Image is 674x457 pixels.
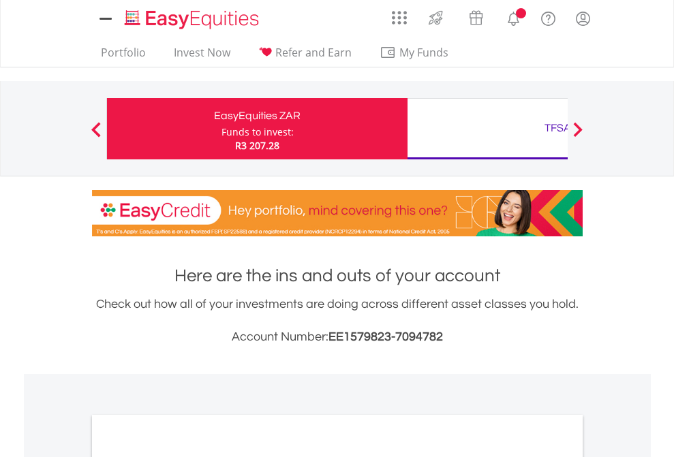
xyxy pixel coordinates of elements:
a: FAQ's and Support [531,3,566,31]
button: Next [564,129,592,142]
span: Refer and Earn [275,45,352,60]
a: Vouchers [456,3,496,29]
div: Check out how all of your investments are doing across different asset classes you hold. [92,295,583,347]
span: EE1579823-7094782 [328,330,443,343]
div: EasyEquities ZAR [115,106,399,125]
h1: Here are the ins and outs of your account [92,264,583,288]
a: Invest Now [168,46,236,67]
img: EasyEquities_Logo.png [122,8,264,31]
a: AppsGrid [383,3,416,25]
img: vouchers-v2.svg [465,7,487,29]
a: Notifications [496,3,531,31]
span: My Funds [380,44,469,61]
span: R3 207.28 [235,139,279,152]
img: thrive-v2.svg [425,7,447,29]
img: grid-menu-icon.svg [392,10,407,25]
a: Portfolio [95,46,151,67]
a: Home page [119,3,264,31]
div: Funds to invest: [221,125,294,139]
img: EasyCredit Promotion Banner [92,190,583,236]
a: My Profile [566,3,600,33]
button: Previous [82,129,110,142]
h3: Account Number: [92,328,583,347]
a: Refer and Earn [253,46,357,67]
